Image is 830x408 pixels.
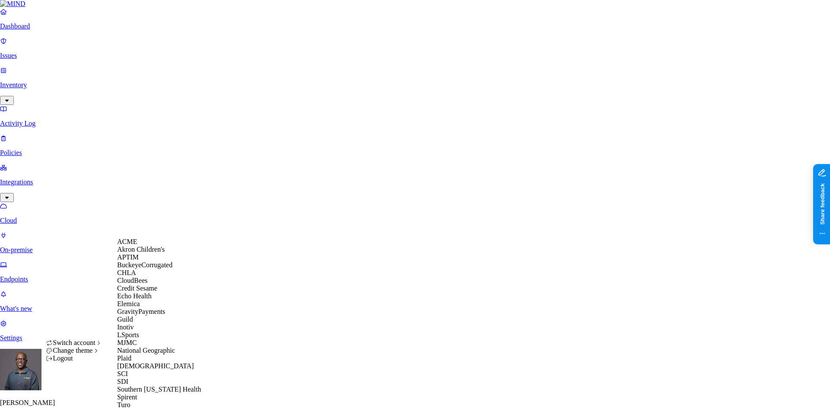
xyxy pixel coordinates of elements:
[117,378,128,385] span: SDI
[117,393,137,401] span: Spirent
[46,354,102,362] div: Logout
[53,347,93,354] span: Change theme
[117,277,147,284] span: CloudBees
[117,300,140,307] span: Elemica
[117,269,136,276] span: CHLA
[117,362,194,370] span: [DEMOGRAPHIC_DATA]
[117,331,139,338] span: LSports
[117,370,128,377] span: SCI
[117,347,175,354] span: National Geographic
[117,238,137,245] span: ACME
[117,316,133,323] span: Guild
[117,386,201,393] span: Southern [US_STATE] Health
[117,339,137,346] span: MJMC
[117,253,139,261] span: APTIM
[117,323,134,331] span: Inotiv
[117,285,157,292] span: Credit Sesame
[117,261,172,269] span: BuckeyeCorrugated
[117,308,165,315] span: GravityPayments
[117,246,165,253] span: Akron Children's
[53,339,95,346] span: Switch account
[117,292,152,300] span: Echo Health
[117,354,131,362] span: Plaid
